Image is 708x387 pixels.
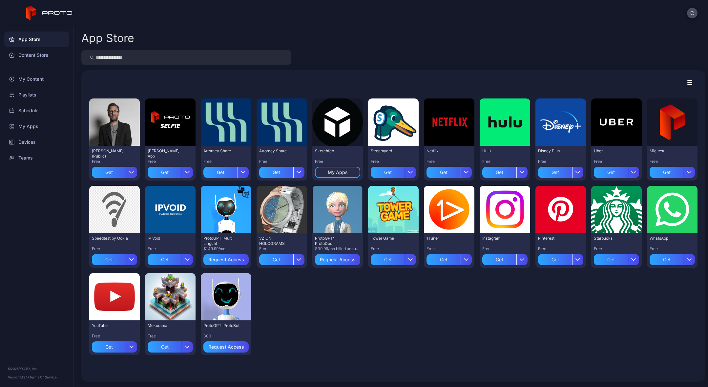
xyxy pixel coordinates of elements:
div: Free [92,159,137,164]
div: Starbucks [594,236,630,241]
button: Get [148,339,193,353]
div: Get [92,341,126,353]
div: VZION HOLOGRAMS [259,236,295,246]
div: Free [315,159,360,164]
div: Streamyard [371,148,407,154]
div: Mekorama [148,323,184,328]
div: Attorney Share [259,148,295,154]
button: Get [427,251,472,265]
button: Get [482,251,528,265]
button: Get [482,164,528,178]
button: Get [594,164,639,178]
button: Get [650,164,695,178]
div: Free [92,333,137,339]
a: Terms Of Service [30,375,57,379]
div: Free [427,246,472,251]
div: Mic test [650,148,686,154]
button: My Apps [315,167,360,178]
a: My Apps [4,118,69,134]
div: Free [148,246,193,251]
button: Request Access [203,254,249,265]
div: Tower Game [371,236,407,241]
div: Free [203,159,249,164]
div: Get [259,254,293,265]
div: 1Tuner [427,236,463,241]
button: Get [538,164,583,178]
div: Get [371,167,405,178]
a: Content Store [4,47,69,63]
div: ProtoGPT: ProtoBot [203,323,239,328]
div: Instagram [482,236,518,241]
div: Free [594,159,639,164]
div: Get [594,167,628,178]
button: Get [371,251,416,265]
a: My Content [4,71,69,87]
a: Schedule [4,103,69,118]
div: Free [259,159,304,164]
button: Get [148,164,193,178]
button: Get [371,164,416,178]
a: Devices [4,134,69,150]
div: Get [203,167,238,178]
div: David Selfie App [148,148,184,159]
div: WhatsApp [650,236,686,241]
a: Teams [4,150,69,166]
div: Free [538,246,583,251]
a: App Store [4,32,69,47]
div: Sketchfab [315,148,351,154]
div: Free [92,246,137,251]
div: Free [650,246,695,251]
div: Request Access [208,344,244,350]
div: 300 [203,333,249,339]
div: Free [538,159,583,164]
div: Get [594,254,628,265]
div: Netflix [427,148,463,154]
div: Speedtest by Ookla [92,236,128,241]
button: Request Access [203,341,249,353]
button: C [687,8,698,18]
button: Get [92,251,137,265]
div: ProtoGPT: Multi Lingual [203,236,239,246]
div: $39.99/mo billed annually [315,246,360,251]
div: Get [482,167,516,178]
div: Get [538,167,572,178]
div: Attorney Share [203,148,239,154]
div: © 2025 PROTO, Inc. [8,366,65,371]
button: Get [259,164,304,178]
div: Hulu [482,148,518,154]
div: Request Access [320,257,356,262]
div: Free [371,246,416,251]
div: Free [482,246,528,251]
div: Get [148,254,182,265]
div: Get [92,167,126,178]
button: Get [427,164,472,178]
div: Get [538,254,572,265]
button: Get [259,251,304,265]
button: Get [650,251,695,265]
div: Get [427,167,461,178]
button: Get [92,339,137,353]
div: Get [650,254,684,265]
div: Get [427,254,461,265]
div: Free [427,159,472,164]
div: David N Persona - (Public) [92,148,128,159]
div: Disney Plus [538,148,574,154]
div: Get [371,254,405,265]
div: Free [148,159,193,164]
button: Request Access [315,254,360,265]
div: Get [148,341,182,353]
div: Free [650,159,695,164]
div: YouTube [92,323,128,328]
button: Get [203,164,249,178]
div: Get [92,254,126,265]
a: Playlists [4,87,69,103]
div: Get [650,167,684,178]
button: Get [538,251,583,265]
